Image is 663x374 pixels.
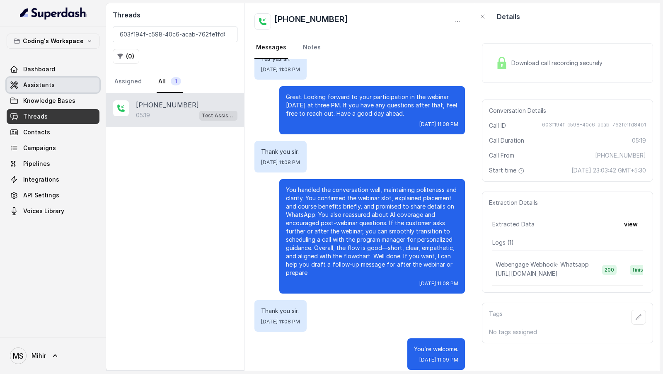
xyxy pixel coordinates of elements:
span: Start time [489,166,526,175]
text: MS [13,352,24,360]
span: 603f194f-c598-40c6-acab-762fe1fd84b1 [542,121,646,130]
p: 05:19 [136,111,150,119]
span: [URL][DOMAIN_NAME] [496,270,558,277]
span: 200 [602,265,617,275]
span: Integrations [23,175,59,184]
span: Call From [489,151,514,160]
a: Dashboard [7,62,99,77]
span: [DATE] 11:08 PM [419,280,458,287]
button: Coding's Workspace [7,34,99,49]
h2: [PHONE_NUMBER] [274,13,348,30]
p: Logs ( 1 ) [492,238,643,247]
p: You’re welcome. [414,345,458,353]
p: Coding's Workspace [23,36,84,46]
span: [DATE] 11:08 PM [261,159,300,166]
button: view [619,217,643,232]
button: (0) [113,49,139,64]
span: Conversation Details [489,107,549,115]
a: Assistants [7,78,99,92]
span: Contacts [23,128,50,136]
nav: Tabs [113,70,237,93]
p: Details [497,12,520,22]
img: light.svg [20,7,87,20]
p: Great. Looking forward to your participation in the webinar [DATE] at three PM. If you have any q... [286,93,458,118]
a: Threads [7,109,99,124]
input: Search by Call ID or Phone Number [113,27,237,42]
span: Extracted Data [492,220,535,228]
span: Call Duration [489,136,524,145]
span: Knowledge Bases [23,97,75,105]
h2: Threads [113,10,237,20]
p: Thank you sir. [261,307,300,315]
span: API Settings [23,191,59,199]
span: finished [630,265,655,275]
span: [PHONE_NUMBER] [595,151,646,160]
p: Thank you sir. [261,148,300,156]
span: 05:19 [632,136,646,145]
a: Integrations [7,172,99,187]
span: Voices Library [23,207,64,215]
span: [DATE] 23:03:42 GMT+5:30 [571,166,646,175]
a: Voices Library [7,204,99,219]
span: Call ID [489,121,506,130]
a: Campaigns [7,141,99,155]
a: Mihir [7,344,99,367]
span: Assistants [23,81,55,89]
img: Lock Icon [496,57,508,69]
a: Notes [301,36,322,59]
a: All1 [157,70,183,93]
span: 1 [171,77,181,85]
span: Extraction Details [489,199,541,207]
span: [DATE] 11:08 PM [261,318,300,325]
a: Assigned [113,70,143,93]
p: Tags [489,310,503,325]
span: Dashboard [23,65,55,73]
p: You handled the conversation well, maintaining politeness and clarity. You confirmed the webinar ... [286,186,458,277]
p: Webengage Webhook- Whatsapp [496,260,589,269]
span: Download call recording securely [511,59,606,67]
p: [PHONE_NUMBER] [136,100,199,110]
span: [DATE] 11:08 PM [419,121,458,128]
span: [DATE] 11:08 PM [261,66,300,73]
span: Threads [23,112,48,121]
span: Pipelines [23,160,50,168]
span: Campaigns [23,144,56,152]
span: Mihir [31,352,46,360]
span: [DATE] 11:09 PM [419,357,458,363]
a: Pipelines [7,156,99,171]
a: API Settings [7,188,99,203]
a: Contacts [7,125,99,140]
a: Knowledge Bases [7,93,99,108]
p: No tags assigned [489,328,646,336]
p: Test Assistant-3 [202,112,235,120]
a: Messages [254,36,288,59]
nav: Tabs [254,36,465,59]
